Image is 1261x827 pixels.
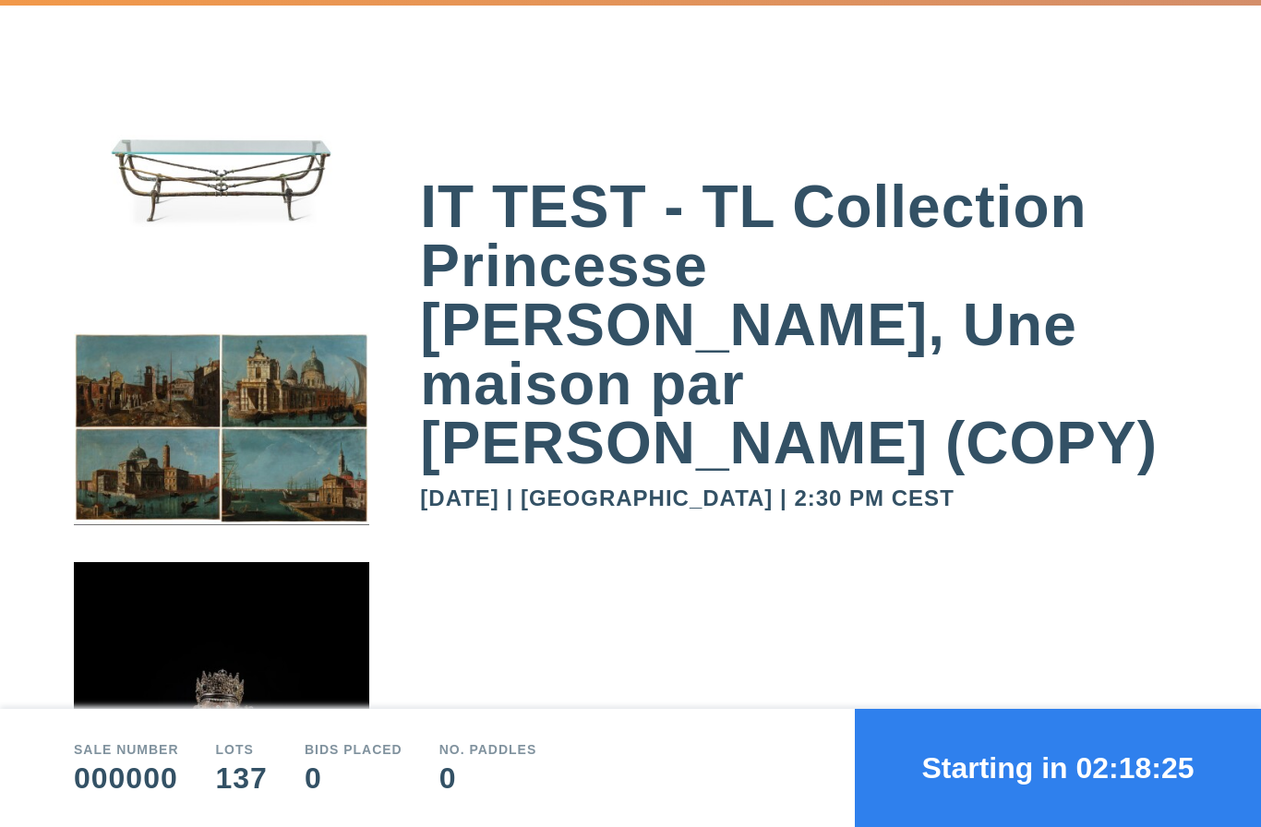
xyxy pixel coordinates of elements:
div: 137 [216,763,268,793]
div: Sale number [74,743,179,756]
div: 000000 [74,763,179,793]
img: small [74,351,369,581]
div: 0 [439,763,537,793]
div: 0 [305,763,402,793]
div: Lots [216,743,268,756]
button: Starting in 02:18:25 [855,709,1261,827]
div: [DATE] | [GEOGRAPHIC_DATA] | 2:30 PM CEST [420,487,1187,509]
img: small [74,18,369,351]
div: No. Paddles [439,743,537,756]
div: IT TEST - TL Collection Princesse [PERSON_NAME], Une maison par [PERSON_NAME] (COPY) [420,177,1187,473]
div: Bids Placed [305,743,402,756]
